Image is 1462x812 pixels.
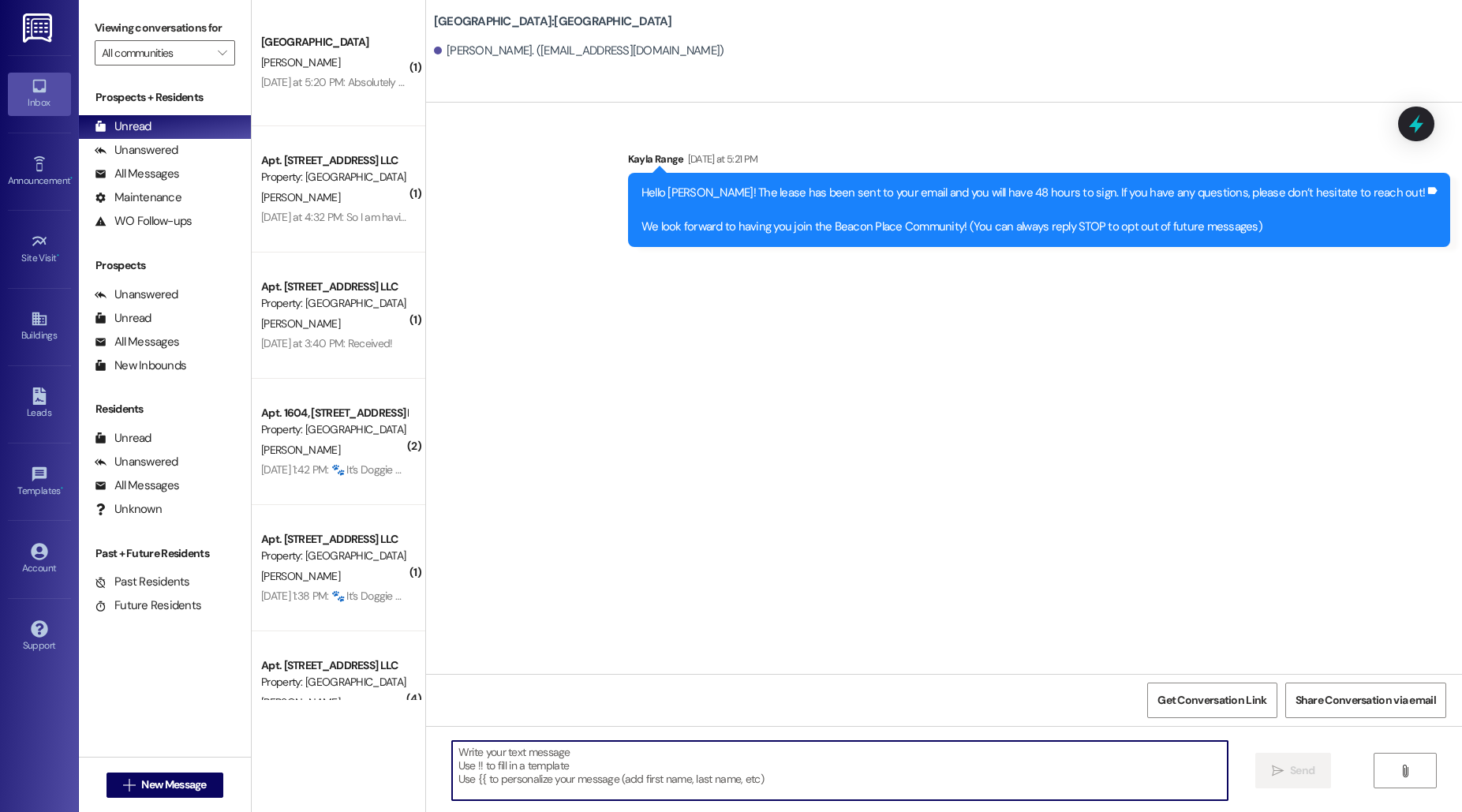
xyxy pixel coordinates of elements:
[95,334,179,350] div: All Messages
[8,228,71,271] a: Site Visit •
[261,295,407,312] div: Property: [GEOGRAPHIC_DATA]
[261,695,340,709] span: [PERSON_NAME]
[1285,683,1446,718] button: Share Conversation via email
[261,589,1033,603] div: [DATE] 1:38 PM: 🐾 It’s Doggie Day! Stop by the office to pick up a treat bag for your dog 🐶 We’re...
[8,305,71,348] a: Buildings
[95,16,235,40] label: Viewing conversations for
[23,13,55,43] img: ResiDesk Logo
[1272,765,1284,777] i: 
[1147,683,1277,718] button: Get Conversation Link
[1255,753,1332,788] button: Send
[261,462,1033,477] div: [DATE] 1:42 PM: 🐾 It’s Doggie Day! Stop by the office to pick up a treat bag for your dog 🐶 We’re...
[261,405,407,421] div: Apt. 1604, [STREET_ADDRESS] LLC
[261,75,705,89] div: [DATE] at 5:20 PM: Absolutely hopefully it will work out I need to check out that "bumping" pool 😂
[141,776,206,793] span: New Message
[261,316,340,331] span: [PERSON_NAME]
[57,250,59,261] span: •
[95,501,162,518] div: Unknown
[102,40,210,65] input: All communities
[1290,762,1314,779] span: Send
[95,286,178,303] div: Unanswered
[70,173,73,184] span: •
[8,383,71,425] a: Leads
[261,34,407,51] div: [GEOGRAPHIC_DATA]
[261,421,407,438] div: Property: [GEOGRAPHIC_DATA]
[95,597,201,614] div: Future Residents
[79,257,251,274] div: Prospects
[95,213,192,230] div: WO Follow-ups
[95,310,151,327] div: Unread
[95,357,186,374] div: New Inbounds
[261,279,407,295] div: Apt. [STREET_ADDRESS] LLC
[79,89,251,106] div: Prospects + Residents
[261,152,407,169] div: Apt. [STREET_ADDRESS] LLC
[79,401,251,417] div: Residents
[95,454,178,470] div: Unanswered
[218,47,226,59] i: 
[628,151,1450,173] div: Kayla Range
[79,545,251,562] div: Past + Future Residents
[8,616,71,658] a: Support
[123,779,135,791] i: 
[1399,765,1411,777] i: 
[107,773,223,798] button: New Message
[1157,692,1266,709] span: Get Conversation Link
[95,142,178,159] div: Unanswered
[434,43,724,59] div: [PERSON_NAME]. ([EMAIL_ADDRESS][DOMAIN_NAME])
[434,13,672,30] b: [GEOGRAPHIC_DATA]: [GEOGRAPHIC_DATA]
[261,169,407,185] div: Property: [GEOGRAPHIC_DATA]
[95,189,181,206] div: Maintenance
[95,477,179,494] div: All Messages
[641,185,1425,235] div: Hello [PERSON_NAME]! The lease has been sent to your email and you will have 48 hours to sign. If...
[261,55,340,69] span: [PERSON_NAME]
[261,569,340,583] span: [PERSON_NAME]
[261,657,407,674] div: Apt. [STREET_ADDRESS] LLC
[261,336,392,350] div: [DATE] at 3:40 PM: Received!
[1296,692,1436,709] span: Share Conversation via email
[684,151,758,167] div: [DATE] at 5:21 PM
[95,574,190,590] div: Past Residents
[8,538,71,581] a: Account
[8,461,71,503] a: Templates •
[95,118,151,135] div: Unread
[261,190,340,204] span: [PERSON_NAME]
[261,531,407,548] div: Apt. [STREET_ADDRESS] LLC
[8,73,71,115] a: Inbox
[261,674,407,690] div: Property: [GEOGRAPHIC_DATA]
[95,430,151,447] div: Unread
[95,166,179,182] div: All Messages
[261,548,407,564] div: Property: [GEOGRAPHIC_DATA]
[261,443,340,457] span: [PERSON_NAME]
[61,483,63,494] span: •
